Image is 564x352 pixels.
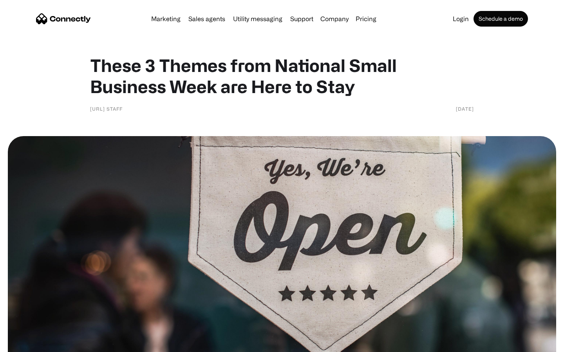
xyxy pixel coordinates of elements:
[352,16,380,22] a: Pricing
[90,55,474,97] h1: These 3 Themes from National Small Business Week are Here to Stay
[450,16,472,22] a: Login
[185,16,228,22] a: Sales agents
[287,16,316,22] a: Support
[16,338,47,349] ul: Language list
[148,16,184,22] a: Marketing
[320,13,349,24] div: Company
[90,105,123,113] div: [URL] Staff
[8,338,47,349] aside: Language selected: English
[230,16,286,22] a: Utility messaging
[474,11,528,27] a: Schedule a demo
[456,105,474,113] div: [DATE]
